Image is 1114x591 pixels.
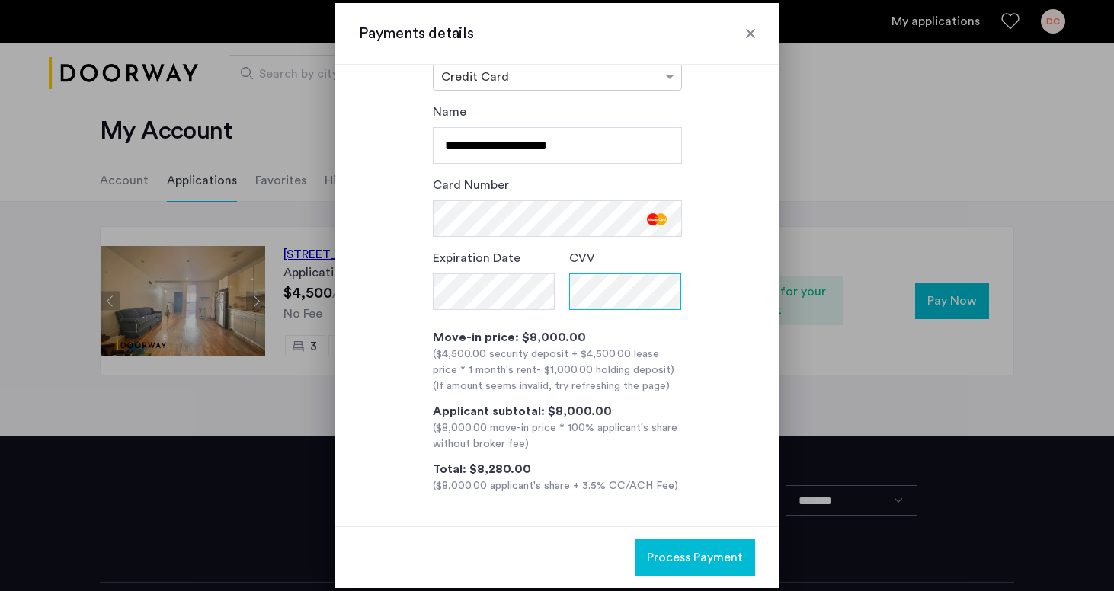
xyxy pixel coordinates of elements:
div: (If amount seems invalid, try refreshing the page) [433,379,682,395]
h3: Payments details [359,23,755,44]
button: button [635,539,755,576]
label: Expiration Date [433,249,520,267]
div: ($8,000.00 move-in price * 100% applicant's share without broker fee) [433,420,682,452]
div: Move-in price: $8,000.00 [433,328,682,347]
label: Card Number [433,176,509,194]
span: Process Payment [647,548,743,567]
span: Total: $8,280.00 [433,463,531,475]
span: - $1,000.00 holding deposit [536,365,671,375]
label: Name [433,103,466,121]
div: Applicant subtotal: $8,000.00 [433,402,682,420]
div: ($8,000.00 applicant's share + 3.5% CC/ACH Fee) [433,478,682,494]
label: CVV [569,249,595,267]
div: ($4,500.00 security deposit + $4,500.00 lease price * 1 month's rent ) [433,347,682,379]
